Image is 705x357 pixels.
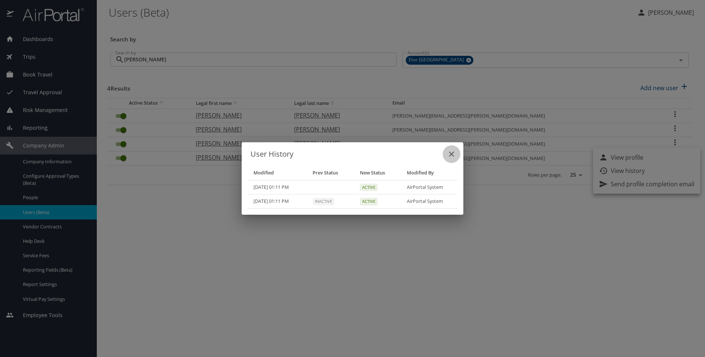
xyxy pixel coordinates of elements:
[248,166,307,180] th: Modified
[248,166,457,209] table: User history table
[248,180,307,194] td: [DATE] 01:11 PM
[362,184,375,191] span: Active
[307,166,354,180] th: Prev Status
[315,198,332,205] span: Inactive
[443,145,460,163] button: close
[362,198,375,205] span: Active
[401,166,457,180] th: Modified By
[248,194,307,209] td: [DATE] 01:11 PM
[354,166,401,180] th: New Status
[251,148,454,160] h6: User History
[401,180,457,194] td: AirPortal System
[401,194,457,209] td: AirPortal System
